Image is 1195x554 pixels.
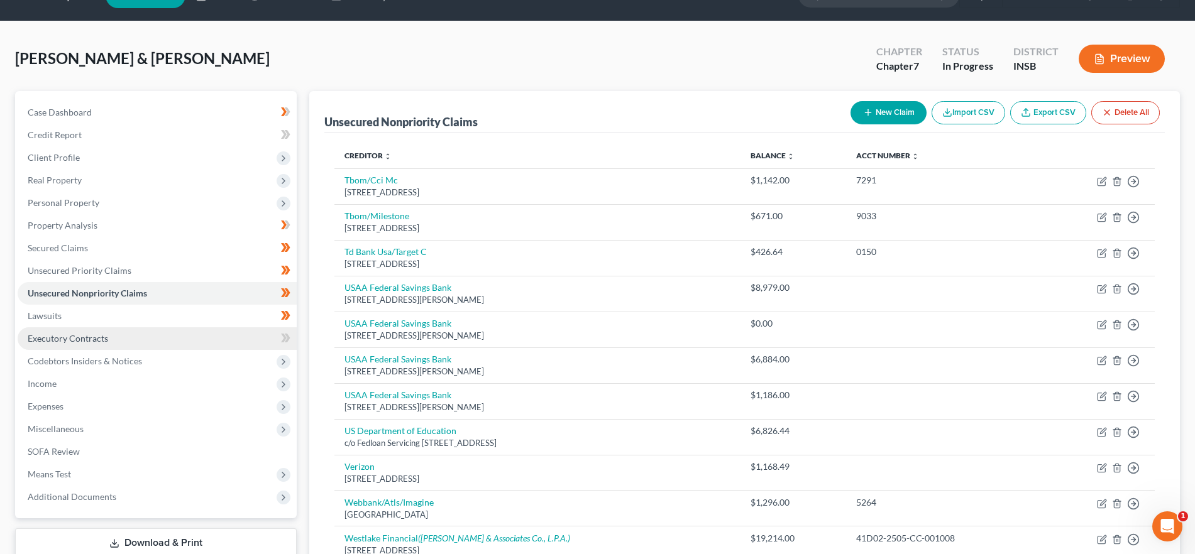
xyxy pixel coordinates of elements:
[1013,45,1059,59] div: District
[856,246,1032,258] div: 0150
[28,107,92,117] span: Case Dashboard
[28,242,88,253] span: Secured Claims
[751,353,836,366] div: $6,884.00
[344,509,730,521] div: [GEOGRAPHIC_DATA]
[28,288,147,298] span: Unsecured Nonpriority Claims
[28,152,80,163] span: Client Profile
[751,317,836,330] div: $0.00
[344,222,730,234] div: [STREET_ADDRESS]
[18,237,297,259] a: Secured Claims
[856,174,1032,187] div: 7291
[28,469,71,479] span: Means Test
[344,461,375,472] a: Verizon
[751,281,836,294] div: $8,979.00
[751,210,836,222] div: $671.00
[751,174,836,187] div: $1,142.00
[751,389,836,401] div: $1,186.00
[344,258,730,270] div: [STREET_ADDRESS]
[876,59,922,73] div: Chapter
[751,151,795,160] a: Balance unfold_more
[876,45,922,59] div: Chapter
[1091,101,1160,124] button: Delete All
[911,153,919,160] i: unfold_more
[324,114,478,129] div: Unsecured Nonpriority Claims
[344,497,434,508] a: Webbank/Atls/Imagine
[932,101,1005,124] button: Import CSV
[1013,59,1059,73] div: INSB
[344,282,451,293] a: USAA Federal Savings Bank
[344,437,730,449] div: c/o Fedloan Servicing [STREET_ADDRESS]
[344,318,451,329] a: USAA Federal Savings Bank
[18,327,297,350] a: Executory Contracts
[28,129,82,140] span: Credit Report
[28,265,131,276] span: Unsecured Priority Claims
[751,532,836,545] div: $19,214.00
[751,246,836,258] div: $426.64
[856,496,1032,509] div: 5264
[28,491,116,502] span: Additional Documents
[913,60,919,72] span: 7
[18,259,297,282] a: Unsecured Priority Claims
[28,175,82,185] span: Real Property
[1178,511,1188,521] span: 1
[344,175,398,185] a: Tbom/Cci Mc
[856,532,1032,545] div: 41D02-2505-CC-001008
[1079,45,1165,73] button: Preview
[344,246,427,257] a: Td Bank Usa/Target C
[1152,511,1182,541] iframe: Intercom live chat
[18,305,297,327] a: Lawsuits
[856,210,1032,222] div: 9033
[751,460,836,473] div: $1,168.49
[18,440,297,463] a: SOFA Review
[344,187,730,198] div: [STREET_ADDRESS]
[418,533,570,543] i: ([PERSON_NAME] & Associates Co., L.P.A.)
[18,101,297,124] a: Case Dashboard
[18,124,297,146] a: Credit Report
[344,210,409,221] a: Tbom/Milestone
[28,310,62,321] span: Lawsuits
[751,425,836,437] div: $6,826.44
[28,220,97,231] span: Property Analysis
[28,446,80,457] span: SOFA Review
[344,389,451,400] a: USAA Federal Savings Bank
[28,378,57,389] span: Income
[851,101,927,124] button: New Claim
[28,333,108,344] span: Executory Contracts
[384,153,392,160] i: unfold_more
[787,153,795,160] i: unfold_more
[942,45,993,59] div: Status
[344,473,730,485] div: [STREET_ADDRESS]
[344,330,730,342] div: [STREET_ADDRESS][PERSON_NAME]
[344,425,456,436] a: US Department of Education
[1010,101,1086,124] a: Export CSV
[856,151,919,160] a: Acct Number unfold_more
[344,294,730,306] div: [STREET_ADDRESS][PERSON_NAME]
[344,354,451,364] a: USAA Federal Savings Bank
[942,59,993,73] div: In Progress
[28,423,84,434] span: Miscellaneous
[28,356,142,366] span: Codebtors Insiders & Notices
[344,401,730,413] div: [STREET_ADDRESS][PERSON_NAME]
[18,282,297,305] a: Unsecured Nonpriority Claims
[751,496,836,509] div: $1,296.00
[15,49,270,67] span: [PERSON_NAME] & [PERSON_NAME]
[28,401,63,411] span: Expenses
[344,151,392,160] a: Creditor unfold_more
[344,533,570,543] a: Westlake Financial([PERSON_NAME] & Associates Co., L.P.A.)
[344,366,730,377] div: [STREET_ADDRESS][PERSON_NAME]
[18,214,297,237] a: Property Analysis
[28,197,99,208] span: Personal Property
